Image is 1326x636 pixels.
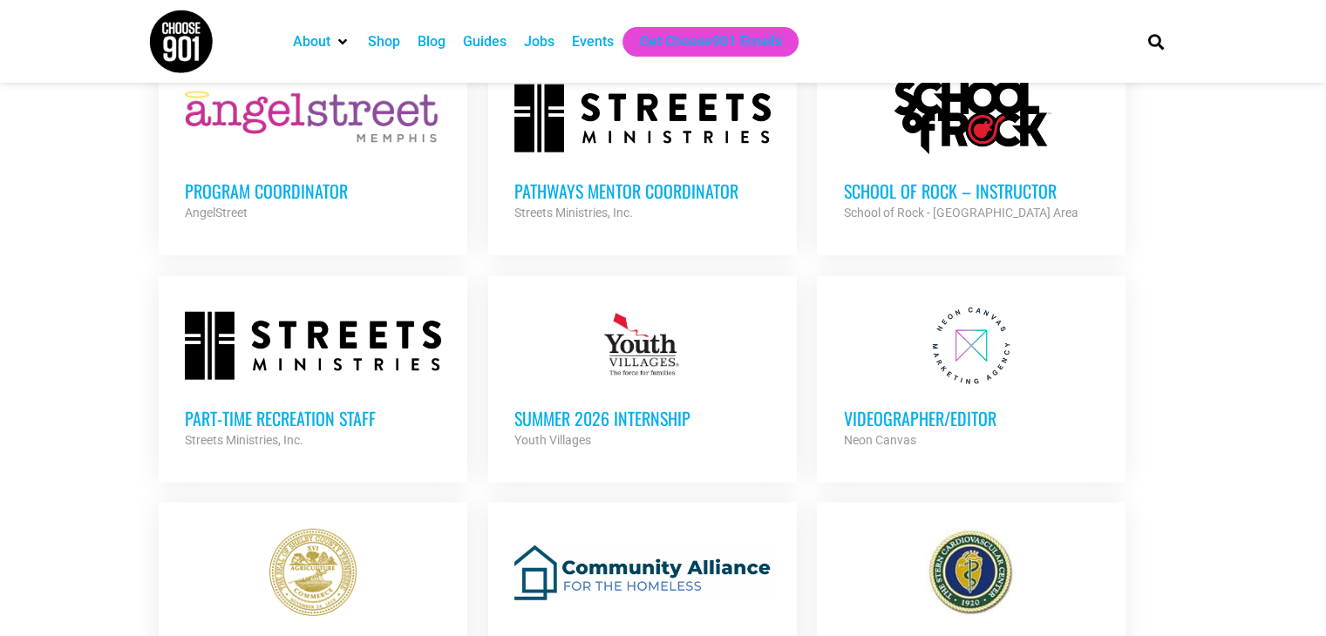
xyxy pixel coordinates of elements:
[488,276,797,477] a: Summer 2026 Internship Youth Villages
[514,433,591,447] strong: Youth Villages
[159,276,467,477] a: Part-time Recreation Staff Streets Ministries, Inc.
[293,31,330,52] a: About
[185,206,248,220] strong: AngelStreet
[1141,27,1170,56] div: Search
[514,206,633,220] strong: Streets Ministries, Inc.
[185,407,441,430] h3: Part-time Recreation Staff
[284,27,1118,57] nav: Main nav
[514,179,771,202] h3: Pathways Mentor Coordinator
[368,31,400,52] a: Shop
[185,179,441,202] h3: Program Coordinator
[843,433,915,447] strong: Neon Canvas
[284,27,359,57] div: About
[514,407,771,430] h3: Summer 2026 Internship
[185,433,303,447] strong: Streets Ministries, Inc.
[159,49,467,249] a: Program Coordinator AngelStreet
[843,206,1078,220] strong: School of Rock - [GEOGRAPHIC_DATA] Area
[817,49,1125,249] a: School of Rock – Instructor School of Rock - [GEOGRAPHIC_DATA] Area
[640,31,781,52] a: Get Choose901 Emails
[418,31,445,52] a: Blog
[843,407,1099,430] h3: Videographer/Editor
[488,49,797,249] a: Pathways Mentor Coordinator Streets Ministries, Inc.
[817,276,1125,477] a: Videographer/Editor Neon Canvas
[843,179,1099,202] h3: School of Rock – Instructor
[572,31,614,52] a: Events
[524,31,554,52] a: Jobs
[463,31,507,52] a: Guides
